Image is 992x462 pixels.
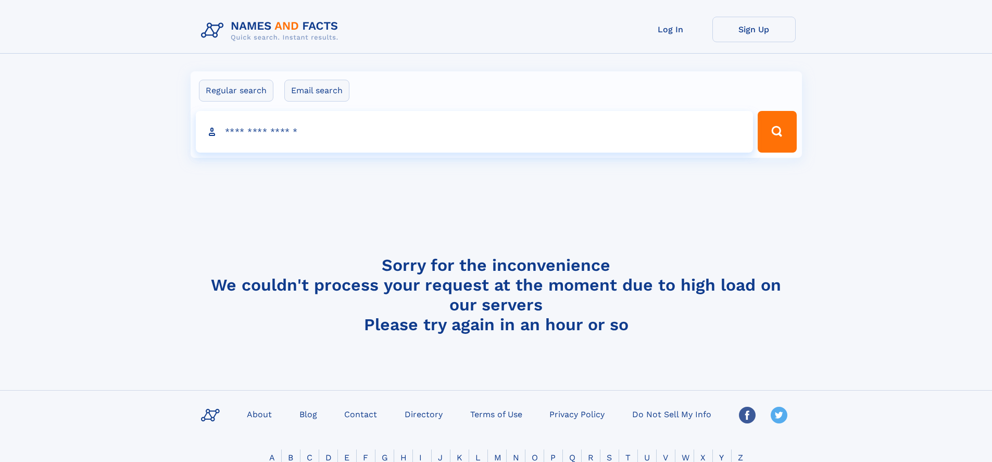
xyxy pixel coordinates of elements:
img: Facebook [739,407,756,423]
label: Regular search [199,80,273,102]
a: Terms of Use [466,406,526,421]
img: Logo Names and Facts [197,17,347,45]
button: Search Button [758,111,796,153]
a: Contact [340,406,381,421]
a: Sign Up [712,17,796,42]
a: Log In [629,17,712,42]
input: search input [196,111,754,153]
h4: Sorry for the inconvenience We couldn't process your request at the moment due to high load on ou... [197,255,796,334]
a: Privacy Policy [545,406,609,421]
a: About [243,406,276,421]
a: Blog [295,406,321,421]
label: Email search [284,80,349,102]
a: Do Not Sell My Info [628,406,715,421]
a: Directory [400,406,447,421]
img: Twitter [771,407,787,423]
